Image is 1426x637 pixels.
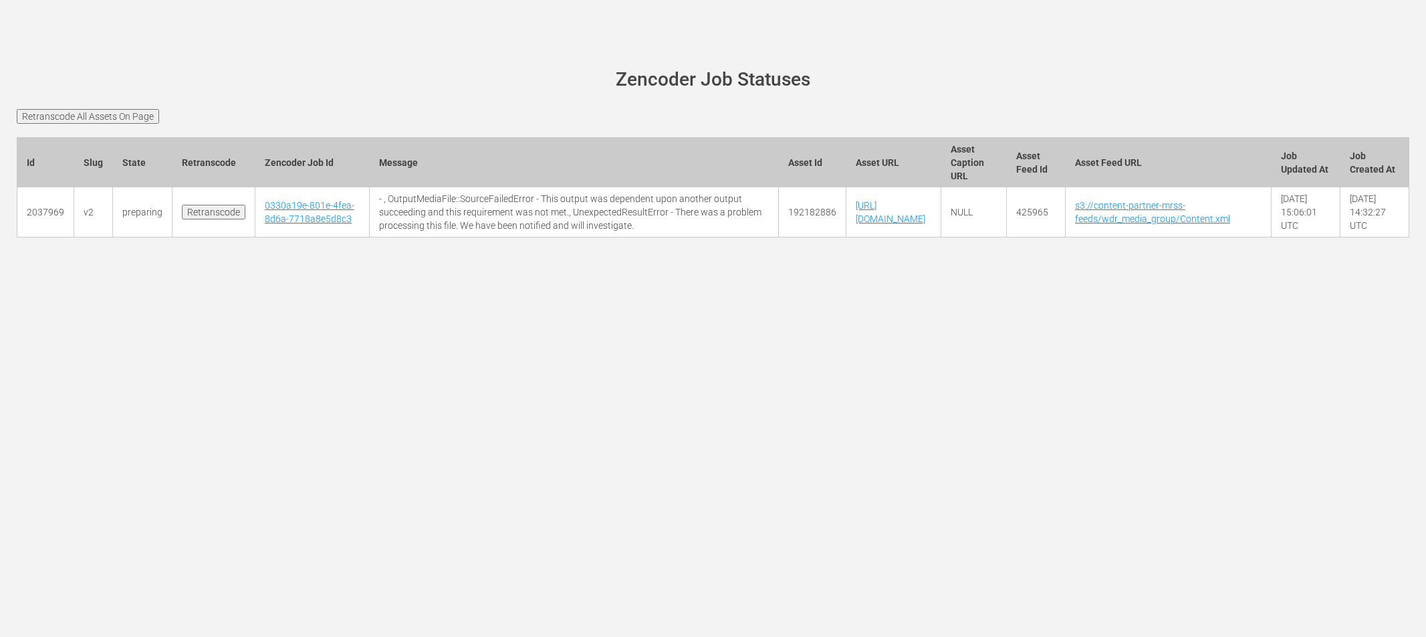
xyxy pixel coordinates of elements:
th: Retranscode [172,137,255,187]
th: Asset URL [846,137,941,187]
th: Id [17,137,74,187]
a: [URL][DOMAIN_NAME] [856,200,925,224]
th: Job Created At [1340,137,1409,187]
a: 0330a19e-801e-4fea-8d6a-7718a8e5d8c3 [265,200,354,224]
th: State [113,137,172,187]
th: Slug [74,137,113,187]
input: Retranscode All Assets On Page [17,109,159,124]
th: Job Updated At [1271,137,1340,187]
th: Asset Id [779,137,846,187]
td: 192182886 [779,187,846,238]
td: v2 [74,187,113,238]
td: 2037969 [17,187,74,238]
td: - , OutputMediaFile::SourceFailedError - This output was dependent upon another output succeeding... [370,187,779,238]
th: Asset Caption URL [941,137,1006,187]
input: Retranscode [182,205,245,219]
th: Asset Feed Id [1007,137,1066,187]
td: NULL [941,187,1006,238]
td: preparing [113,187,172,238]
td: 425965 [1007,187,1066,238]
th: Asset Feed URL [1065,137,1271,187]
a: s3://content-partner-mrss-feeds/wdr_media_group/Content.xml [1075,200,1230,224]
th: Message [370,137,779,187]
th: Zencoder Job Id [255,137,370,187]
td: [DATE] 15:06:01 UTC [1271,187,1340,238]
h1: Zencoder Job Statuses [35,70,1391,90]
td: [DATE] 14:32:27 UTC [1340,187,1409,238]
